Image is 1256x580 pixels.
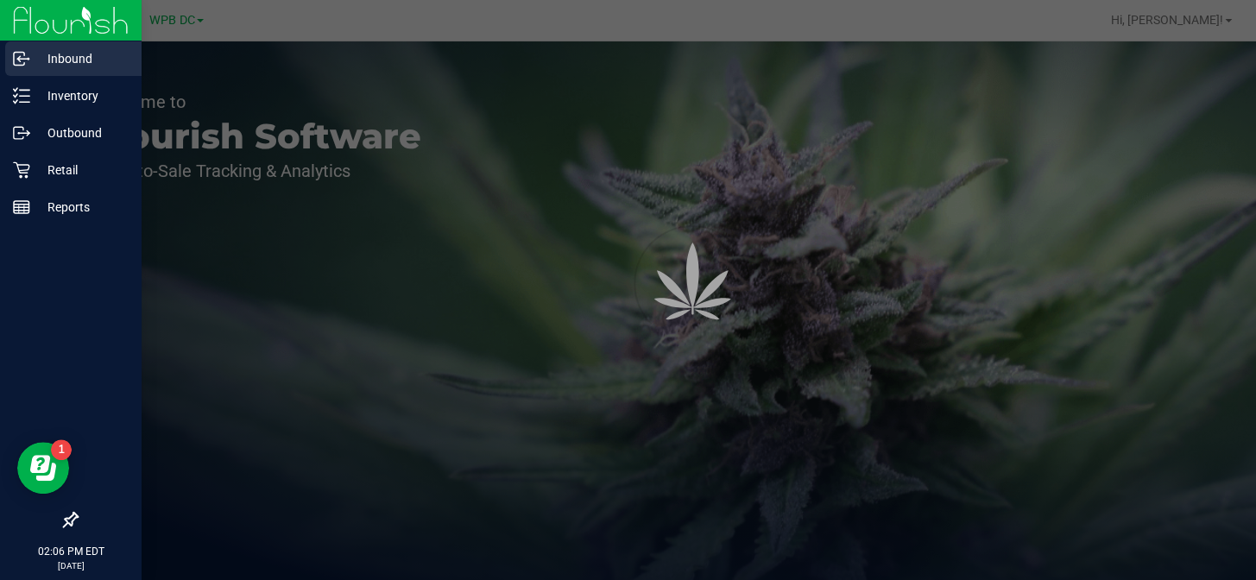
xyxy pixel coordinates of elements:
p: Inventory [30,85,134,106]
p: Reports [30,197,134,217]
iframe: Resource center unread badge [51,439,72,460]
iframe: Resource center [17,442,69,494]
p: 02:06 PM EDT [8,544,134,559]
inline-svg: Reports [13,199,30,216]
p: Outbound [30,123,134,143]
p: Inbound [30,48,134,69]
p: [DATE] [8,559,134,572]
inline-svg: Outbound [13,124,30,142]
inline-svg: Inventory [13,87,30,104]
inline-svg: Inbound [13,50,30,67]
inline-svg: Retail [13,161,30,179]
p: Retail [30,160,134,180]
